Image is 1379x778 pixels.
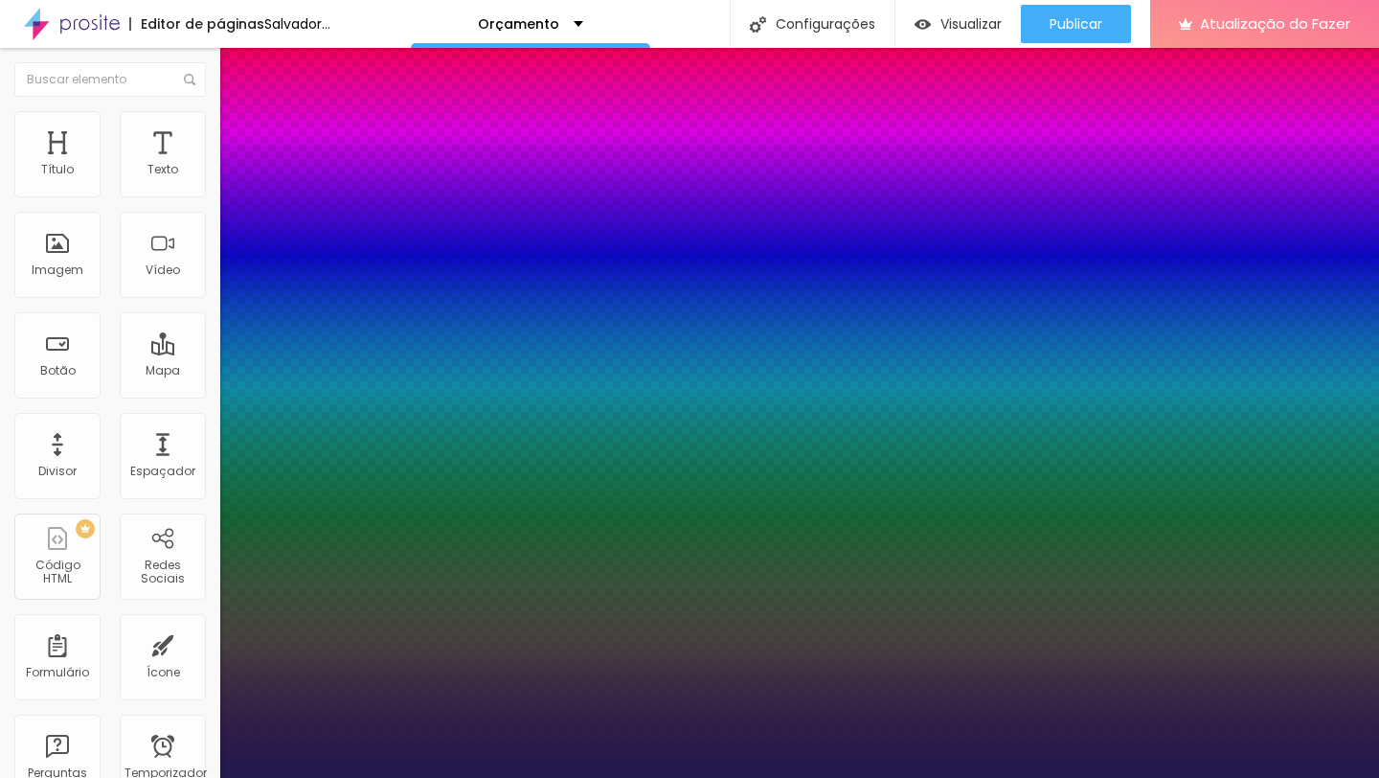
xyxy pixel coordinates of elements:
font: Mapa [146,362,180,378]
img: view-1.svg [915,16,931,33]
font: Código HTML [35,557,80,586]
font: Atualização do Fazer [1200,13,1350,34]
input: Buscar elemento [14,62,206,97]
font: Editor de páginas [141,14,264,34]
button: Visualizar [895,5,1021,43]
font: Redes Sociais [141,557,185,586]
img: Ícone [750,16,766,33]
font: Visualizar [940,14,1002,34]
button: Publicar [1021,5,1131,43]
font: Espaçador [130,463,195,479]
font: Título [41,161,74,177]
font: Botão [40,362,76,378]
font: Texto [147,161,178,177]
font: Salvador... [264,14,330,34]
font: Publicar [1050,14,1102,34]
font: Ícone [147,664,180,680]
font: Vídeo [146,262,180,278]
font: Formulário [26,664,89,680]
font: Orçamento [478,14,559,34]
font: Imagem [32,262,83,278]
img: Ícone [184,74,195,85]
font: Divisor [38,463,77,479]
font: Configurações [776,14,875,34]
